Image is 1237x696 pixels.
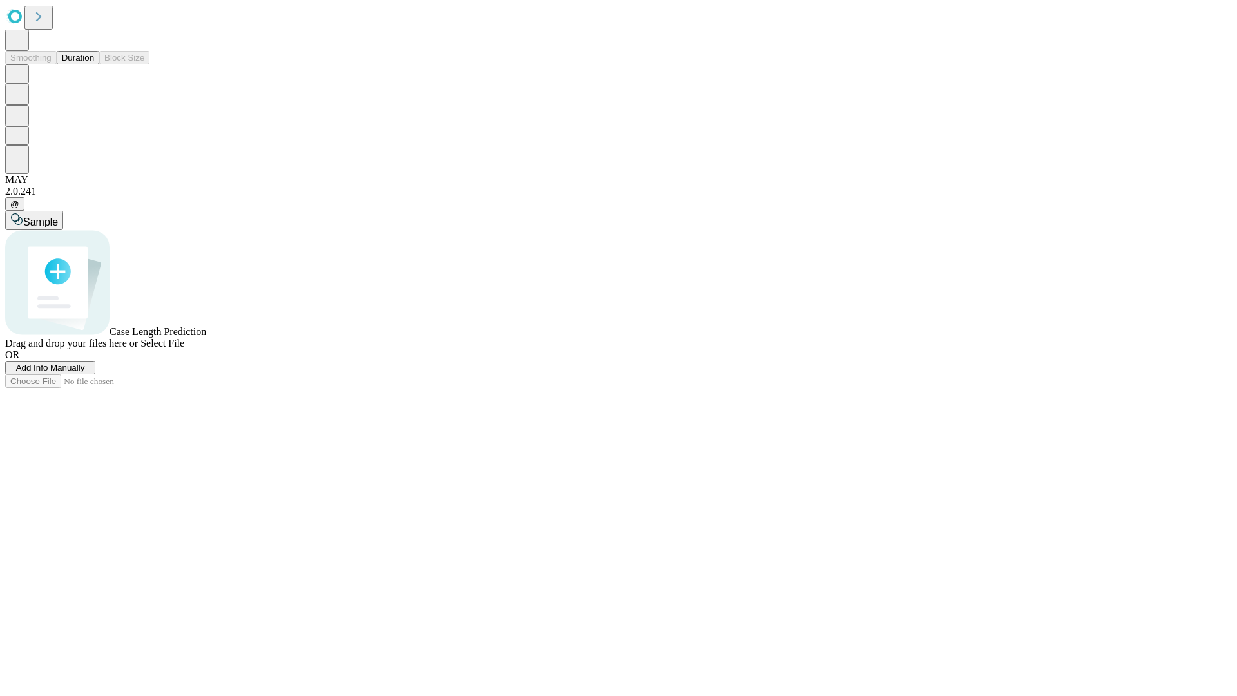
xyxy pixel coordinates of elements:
[23,217,58,227] span: Sample
[140,338,184,349] span: Select File
[99,51,149,64] button: Block Size
[110,326,206,337] span: Case Length Prediction
[5,174,1232,186] div: MAY
[5,211,63,230] button: Sample
[5,186,1232,197] div: 2.0.241
[57,51,99,64] button: Duration
[5,361,95,374] button: Add Info Manually
[5,51,57,64] button: Smoothing
[5,349,19,360] span: OR
[5,197,24,211] button: @
[10,199,19,209] span: @
[16,363,85,372] span: Add Info Manually
[5,338,138,349] span: Drag and drop your files here or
